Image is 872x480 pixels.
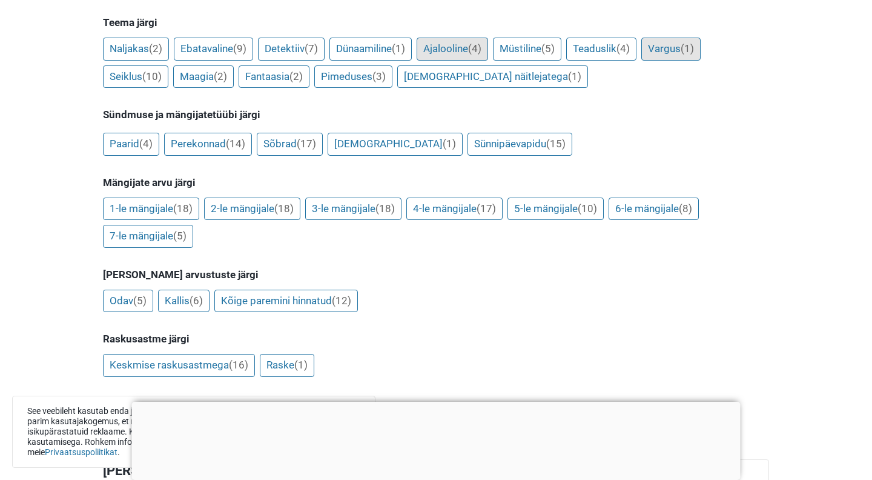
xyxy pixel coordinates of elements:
[305,198,401,221] a: 3-le mängijale(18)
[314,65,392,88] a: Pimeduses(3)
[103,176,769,188] h5: Mängijate arvu järgi
[103,108,769,121] h5: Sündmuse ja mängijatetüübi järgi
[641,38,701,61] a: Vargus(1)
[173,202,193,215] span: (18)
[568,70,581,82] span: (1)
[103,290,153,313] a: Odav(5)
[103,65,168,88] a: Seiklus(10)
[443,138,456,150] span: (1)
[164,133,252,156] a: Perekonnad(14)
[103,16,769,28] h5: Teema järgi
[103,133,159,156] a: Paarid(4)
[233,42,246,55] span: (9)
[274,202,294,215] span: (18)
[406,198,503,221] a: 4-le mängijale(17)
[226,138,245,150] span: (14)
[103,398,769,410] h5: Ligipääs
[133,295,147,307] span: (5)
[239,65,309,88] a: Fantaasia(2)
[329,38,412,61] a: Dünaamiline(1)
[103,268,769,281] h5: [PERSON_NAME] arvustuste järgi
[681,42,694,55] span: (1)
[103,38,169,61] a: Naljakas(2)
[214,290,358,313] a: Kõige paremini hinnatud(12)
[417,38,488,61] a: Ajalooline(4)
[214,70,227,82] span: (2)
[103,333,769,345] h5: Raskusastme järgi
[289,70,303,82] span: (2)
[328,133,463,156] a: [DEMOGRAPHIC_DATA](1)
[372,70,386,82] span: (3)
[258,38,325,61] a: Detektiiv(7)
[103,225,193,248] a: 7-le mängijale(5)
[375,202,395,215] span: (18)
[173,230,187,242] span: (5)
[103,198,199,221] a: 1-le mängijale(18)
[566,38,636,61] a: Teaduslik(4)
[174,38,253,61] a: Ebatavaline(9)
[467,133,572,156] a: Sünnipäevapidu(15)
[149,42,162,55] span: (2)
[139,138,153,150] span: (4)
[103,354,255,377] a: Keskmise raskusastmega(16)
[468,42,481,55] span: (4)
[294,359,308,371] span: (1)
[260,354,314,377] a: Raske(1)
[493,38,561,61] a: Müstiline(5)
[578,202,597,215] span: (10)
[257,133,323,156] a: Sõbrad(17)
[609,198,699,221] a: 6-le mängijale(8)
[679,202,692,215] span: (8)
[12,396,375,468] div: See veebileht kasutab enda ja kolmandate osapoolte küpsiseid, et tuua sinuni parim kasutajakogemu...
[190,295,203,307] span: (6)
[297,138,316,150] span: (17)
[142,70,162,82] span: (10)
[507,198,604,221] a: 5-le mängijale(10)
[45,447,117,457] a: Privaatsuspoliitikat
[173,65,234,88] a: Maagia(2)
[132,402,741,477] iframe: Advertisement
[397,65,588,88] a: [DEMOGRAPHIC_DATA] näitlejatega(1)
[616,42,630,55] span: (4)
[158,290,210,313] a: Kallis(6)
[541,42,555,55] span: (5)
[204,198,300,221] a: 2-le mängijale(18)
[305,42,318,55] span: (7)
[392,42,405,55] span: (1)
[229,359,248,371] span: (16)
[332,295,351,307] span: (12)
[477,202,496,215] span: (17)
[546,138,566,150] span: (15)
